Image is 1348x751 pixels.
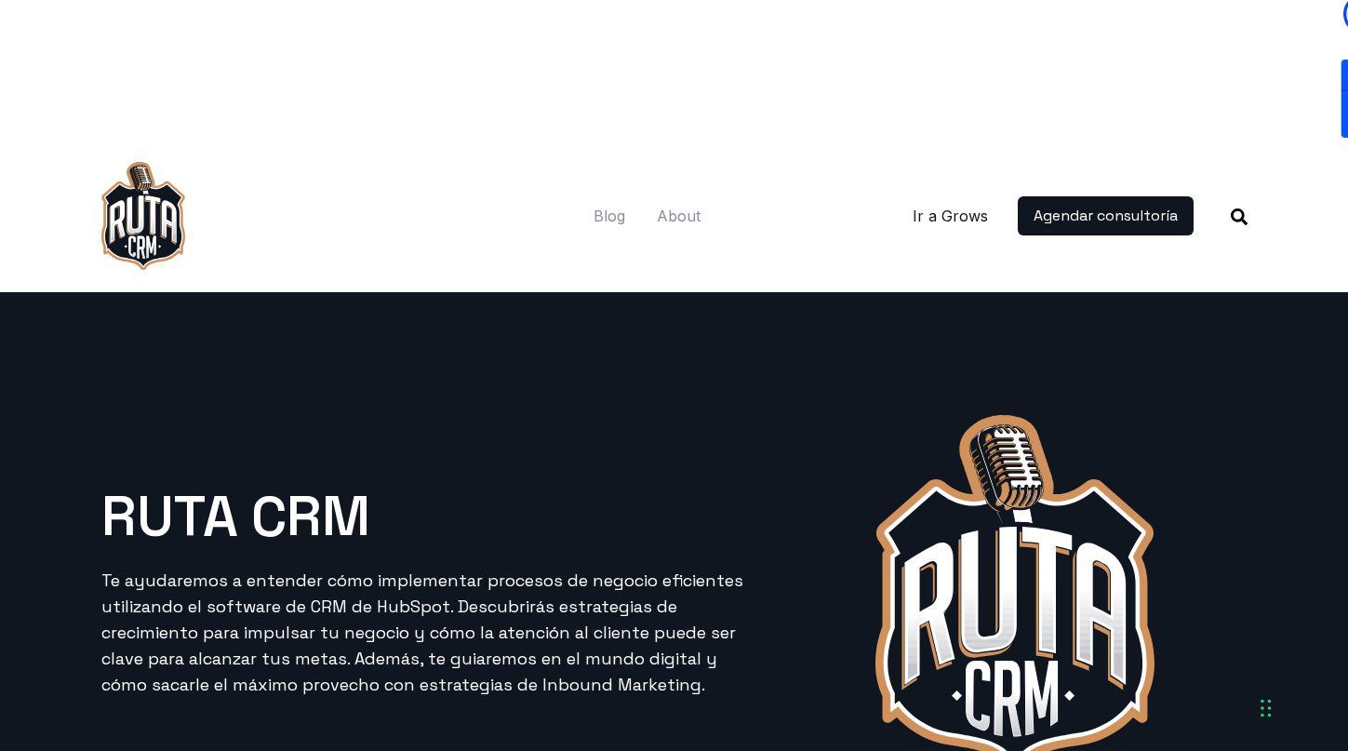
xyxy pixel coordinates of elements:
p: Te ayudaremos a entender cómo implementar procesos de negocio eficientes utilizando el software d... [101,568,761,698]
img: rutacrm-logo [101,162,185,270]
iframe: Chat Widget [1255,662,1348,751]
a: Blog [594,199,625,233]
nav: Main menu [594,199,701,233]
h1: RUTA CRM [101,489,761,545]
a: Agendar consultoría [1018,196,1194,235]
a: About [657,199,701,233]
div: Drag [1261,680,1272,736]
a: Ir a Grows [913,205,988,227]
